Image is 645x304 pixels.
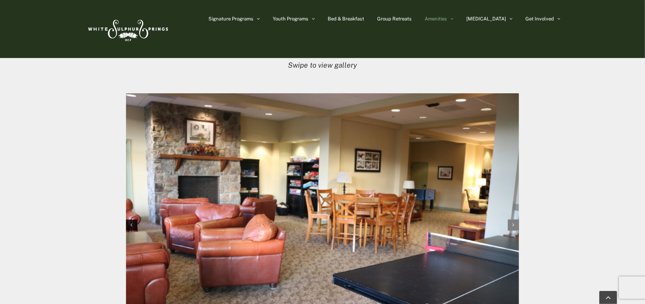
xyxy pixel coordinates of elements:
div: Next slide [508,220,519,231]
div: Previous slide [126,220,137,231]
span: Group Retreats [377,16,412,21]
img: White Sulphur Springs Logo [85,12,170,46]
span: Youth Programs [273,16,308,21]
span: Signature Programs [208,16,253,21]
span: Bed & Breakfast [328,16,364,21]
span: [MEDICAL_DATA] [466,16,506,21]
em: Swipe to view gallery [288,61,357,69]
span: Amenities [425,16,447,21]
span: Get Involved [525,16,554,21]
